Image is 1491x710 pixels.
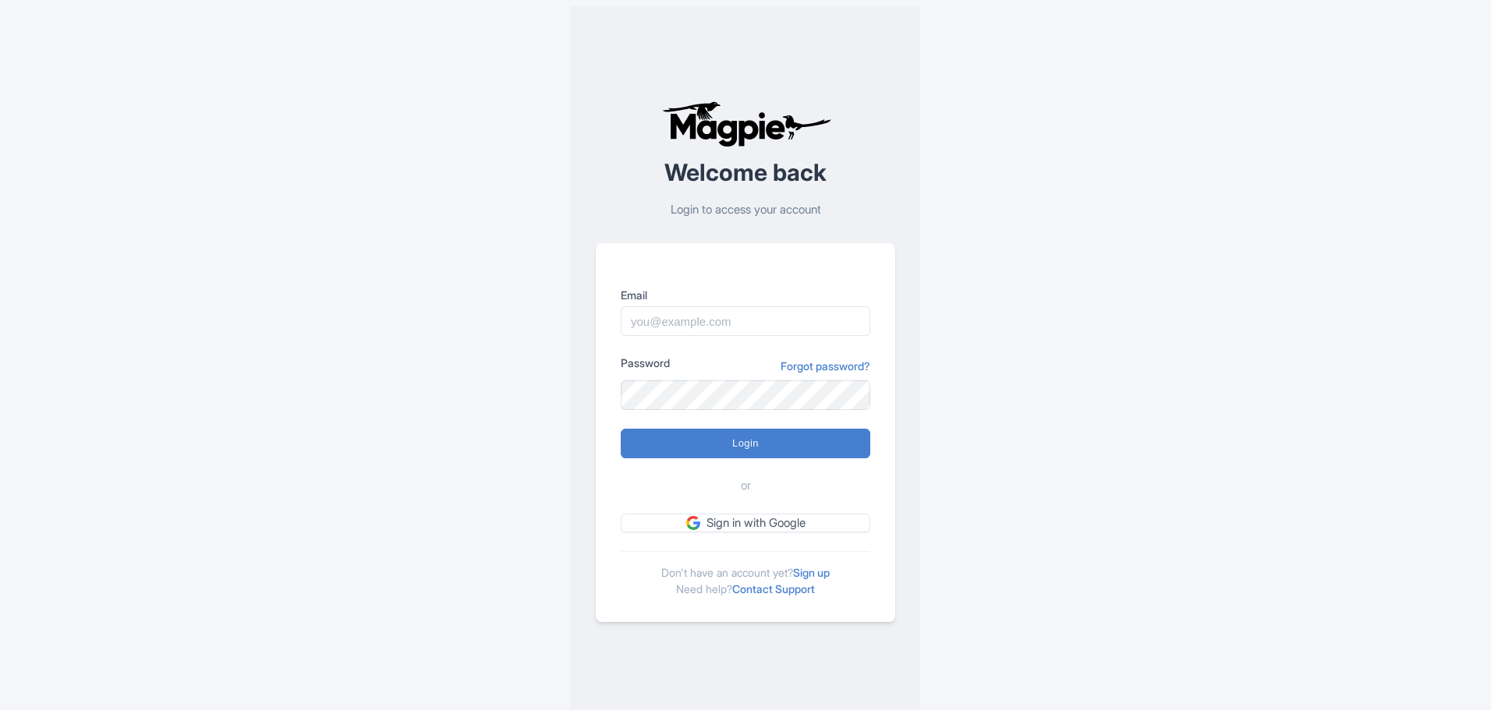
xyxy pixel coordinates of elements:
[793,566,830,579] a: Sign up
[741,477,751,495] span: or
[621,306,870,336] input: you@example.com
[596,201,895,219] p: Login to access your account
[621,355,670,371] label: Password
[621,287,870,303] label: Email
[781,358,870,374] a: Forgot password?
[686,516,700,530] img: google.svg
[621,551,870,597] div: Don't have an account yet? Need help?
[658,101,834,147] img: logo-ab69f6fb50320c5b225c76a69d11143b.png
[621,429,870,458] input: Login
[621,514,870,533] a: Sign in with Google
[732,582,815,595] a: Contact Support
[596,160,895,185] h2: Welcome back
